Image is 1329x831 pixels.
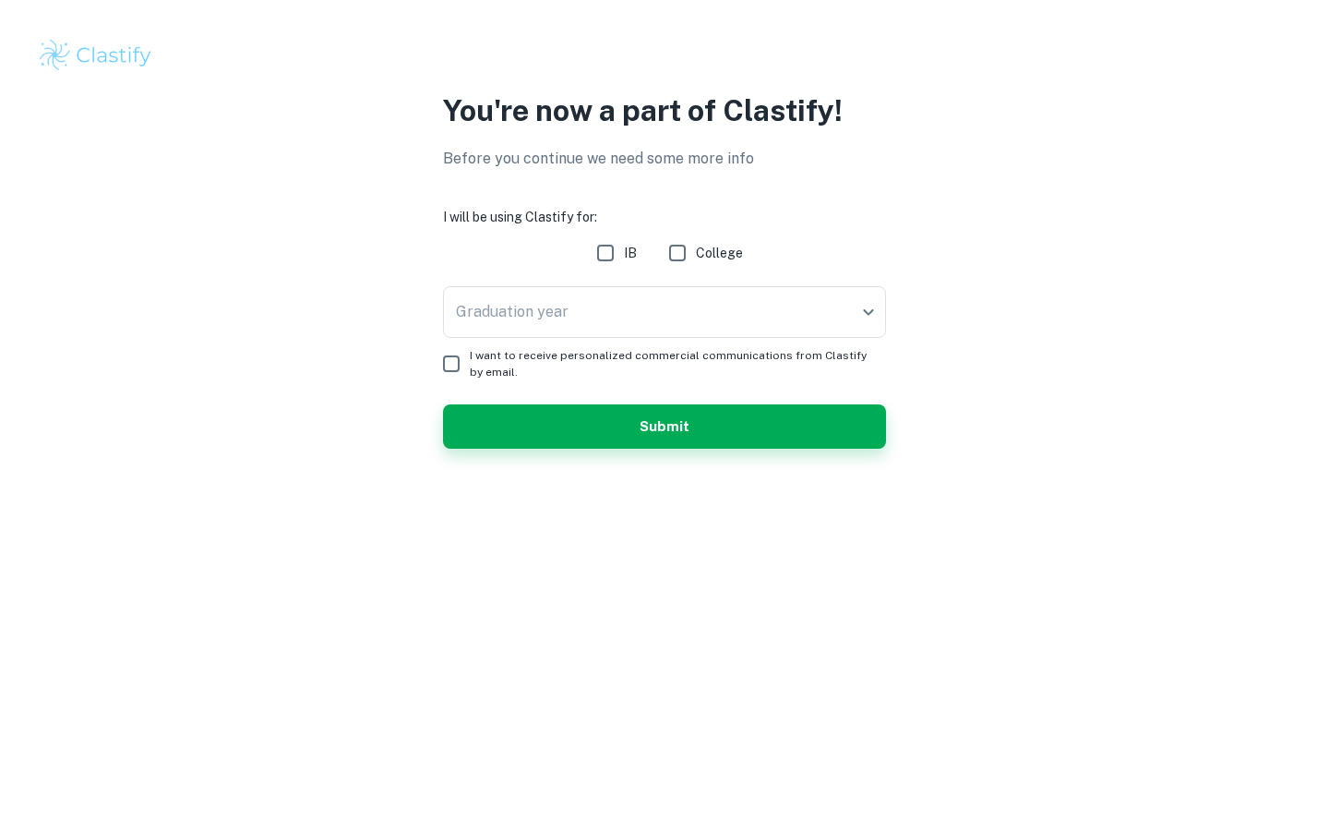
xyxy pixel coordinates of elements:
img: Clastify logo [37,37,154,74]
span: I want to receive personalized commercial communications from Clastify by email. [470,347,871,380]
p: Before you continue we need some more info [443,148,886,170]
button: Submit [443,404,886,449]
a: Clastify logo [37,37,1292,74]
span: IB [624,243,637,263]
p: You're now a part of Clastify! [443,89,886,133]
h6: I will be using Clastify for: [443,207,886,227]
span: College [696,243,743,263]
